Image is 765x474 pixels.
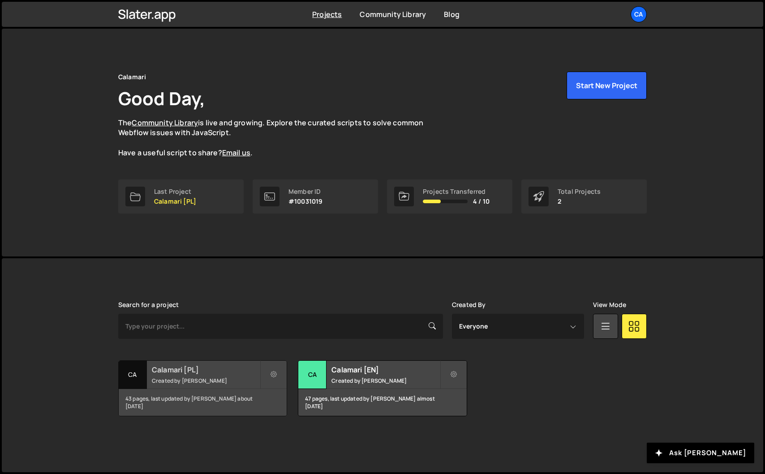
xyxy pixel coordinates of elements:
a: Ca [631,6,647,22]
div: Projects Transferred [423,188,490,195]
div: Last Project [154,188,196,195]
a: Community Library [360,9,426,19]
a: Projects [312,9,342,19]
div: Member ID [288,188,322,195]
p: Calamari [PL] [154,198,196,205]
p: #10031019 [288,198,322,205]
button: Ask [PERSON_NAME] [647,443,754,463]
p: The is live and growing. Explore the curated scripts to solve common Webflow issues with JavaScri... [118,118,441,158]
a: Email us [222,148,250,158]
div: Ca [298,361,327,389]
a: Ca Calamari [EN] Created by [PERSON_NAME] 47 pages, last updated by [PERSON_NAME] almost [DATE] [298,360,467,416]
div: 43 pages, last updated by [PERSON_NAME] about [DATE] [119,389,287,416]
small: Created by [PERSON_NAME] [331,377,439,384]
button: Start New Project [567,72,647,99]
div: Total Projects [558,188,601,195]
div: 47 pages, last updated by [PERSON_NAME] almost [DATE] [298,389,466,416]
a: Blog [444,9,460,19]
div: Calamari [118,72,146,82]
label: Search for a project [118,301,179,308]
h2: Calamari [EN] [331,365,439,375]
small: Created by [PERSON_NAME] [152,377,260,384]
h2: Calamari [PL] [152,365,260,375]
span: 4 / 10 [473,198,490,205]
a: Community Library [132,118,198,128]
label: View Mode [593,301,626,308]
h1: Good Day, [118,86,205,111]
div: Ca [119,361,147,389]
label: Created By [452,301,486,308]
input: Type your project... [118,314,443,339]
a: Last Project Calamari [PL] [118,179,244,214]
a: Ca Calamari [PL] Created by [PERSON_NAME] 43 pages, last updated by [PERSON_NAME] about [DATE] [118,360,287,416]
p: 2 [558,198,601,205]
